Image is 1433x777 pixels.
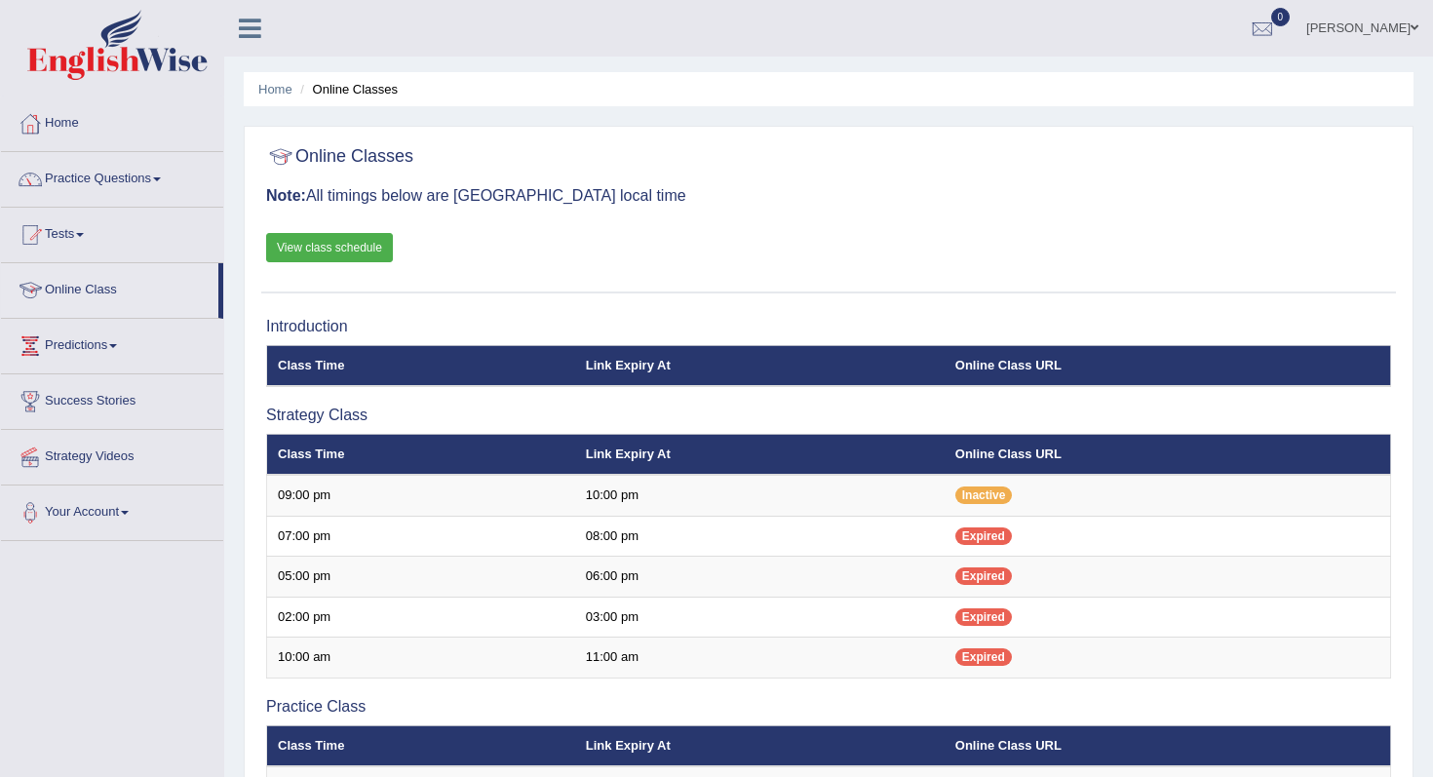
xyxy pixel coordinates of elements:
td: 08:00 pm [575,516,945,557]
td: 05:00 pm [267,557,575,598]
td: 02:00 pm [267,597,575,638]
th: Class Time [267,434,575,475]
th: Online Class URL [945,434,1391,475]
th: Link Expiry At [575,434,945,475]
a: View class schedule [266,233,393,262]
th: Class Time [267,345,575,386]
a: Home [258,82,292,97]
a: Success Stories [1,374,223,423]
b: Note: [266,187,306,204]
td: 07:00 pm [267,516,575,557]
a: Strategy Videos [1,430,223,479]
span: Expired [955,567,1012,585]
a: Tests [1,208,223,256]
a: Your Account [1,486,223,534]
th: Link Expiry At [575,725,945,766]
span: Expired [955,527,1012,545]
a: Practice Questions [1,152,223,201]
span: 0 [1271,8,1291,26]
td: 09:00 pm [267,475,575,516]
td: 06:00 pm [575,557,945,598]
h3: Introduction [266,318,1391,335]
td: 10:00 am [267,638,575,679]
td: 10:00 pm [575,475,945,516]
a: Predictions [1,319,223,368]
td: 11:00 am [575,638,945,679]
th: Class Time [267,725,575,766]
span: Expired [955,648,1012,666]
th: Online Class URL [945,725,1391,766]
h3: Practice Class [266,698,1391,716]
td: 03:00 pm [575,597,945,638]
span: Inactive [955,486,1013,504]
span: Expired [955,608,1012,626]
th: Link Expiry At [575,345,945,386]
th: Online Class URL [945,345,1391,386]
li: Online Classes [295,80,398,98]
a: Online Class [1,263,218,312]
h2: Online Classes [266,142,413,172]
h3: All timings below are [GEOGRAPHIC_DATA] local time [266,187,1391,205]
h3: Strategy Class [266,407,1391,424]
a: Home [1,97,223,145]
